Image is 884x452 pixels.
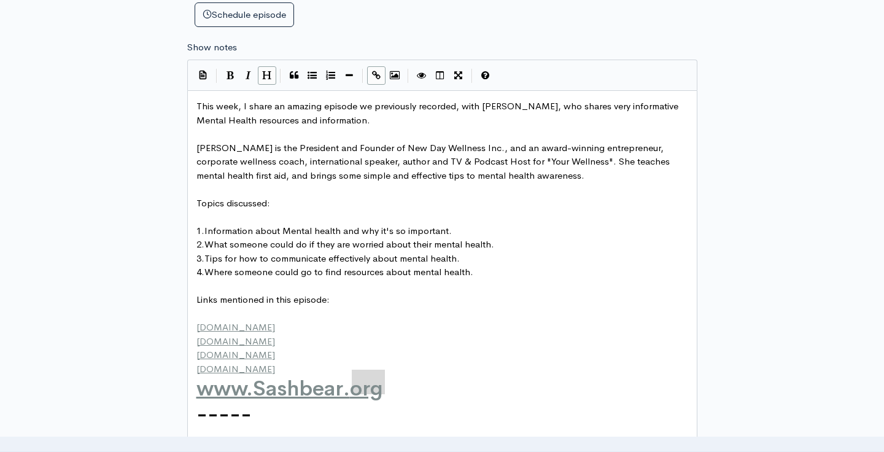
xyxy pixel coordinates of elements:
[195,2,294,28] button: Schedule episode
[196,225,204,236] span: 1.
[350,375,383,402] span: org
[196,349,275,360] span: [DOMAIN_NAME]
[471,69,473,83] i: |
[204,252,460,264] span: Tips for how to communicate effectively about mental health.
[280,69,281,83] i: |
[196,266,204,278] span: 4.
[196,238,204,250] span: 2.
[196,294,330,305] span: Links mentioned in this episode:
[196,375,350,402] span: www.Sashbear.
[362,69,363,83] i: |
[204,266,473,278] span: Where someone could go to find resources about mental health.
[196,363,275,375] span: [DOMAIN_NAME]
[386,66,404,85] button: Insert Image
[196,400,252,427] span: -----
[216,69,217,83] i: |
[196,197,270,209] span: Topics discussed:
[196,142,672,181] span: [PERSON_NAME] is the President and Founder of New Day Wellness Inc., and an award-winning entrepr...
[340,66,359,85] button: Insert Horizontal Line
[221,66,239,85] button: Bold
[187,41,237,55] label: Show notes
[239,66,258,85] button: Italic
[476,66,495,85] button: Markdown Guide
[367,66,386,85] button: Create Link
[204,238,494,250] span: What someone could do if they are worried about their mental health.
[196,100,681,126] span: This week, I share an amazing episode we previously recorded, with [PERSON_NAME], who shares very...
[258,66,276,85] button: Heading
[196,321,275,333] span: [DOMAIN_NAME]
[303,66,322,85] button: Generic List
[204,225,452,236] span: Information about Mental health and why it's so important.
[449,66,468,85] button: Toggle Fullscreen
[285,66,303,85] button: Quote
[194,66,212,84] button: Insert Show Notes Template
[196,252,204,264] span: 3.
[196,335,275,347] span: [DOMAIN_NAME]
[408,69,409,83] i: |
[322,66,340,85] button: Numbered List
[413,66,431,85] button: Toggle Preview
[431,66,449,85] button: Toggle Side by Side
